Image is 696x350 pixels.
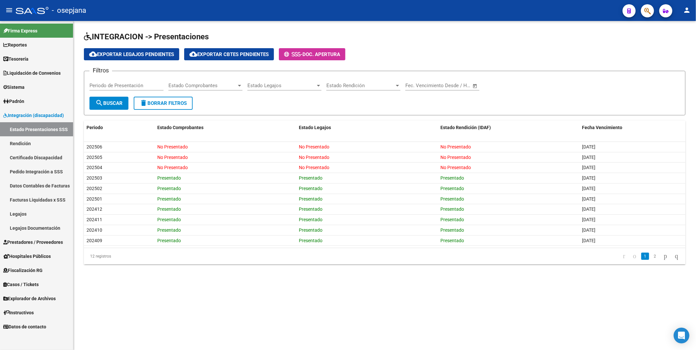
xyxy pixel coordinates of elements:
[3,323,46,330] span: Datos de contacto
[157,144,188,149] span: No Presentado
[299,227,322,233] span: Presentado
[582,165,595,170] span: [DATE]
[95,100,123,106] span: Buscar
[299,144,329,149] span: No Presentado
[157,155,188,160] span: No Presentado
[440,238,464,243] span: Presentado
[3,41,27,49] span: Reportes
[440,206,464,212] span: Presentado
[157,186,181,191] span: Presentado
[3,253,51,260] span: Hospitales Públicos
[3,112,64,119] span: Integración (discapacidad)
[157,125,203,130] span: Estado Comprobantes
[189,51,269,57] span: Exportar Cbtes Pendientes
[440,196,464,202] span: Presentado
[247,83,316,88] span: Estado Legajos
[89,97,128,110] button: Buscar
[582,155,595,160] span: [DATE]
[157,196,181,202] span: Presentado
[95,99,103,107] mat-icon: search
[582,227,595,233] span: [DATE]
[168,83,237,88] span: Estado Comprobantes
[438,121,579,135] datatable-header-cell: Estado Rendición (IDAF)
[640,251,650,262] li: page 1
[440,144,471,149] span: No Presentado
[3,309,34,316] span: Instructivos
[87,217,102,222] span: 202411
[579,121,686,135] datatable-header-cell: Fecha Vencimiento
[84,32,209,41] span: INTEGRACION -> Presentaciones
[140,100,187,106] span: Borrar Filtros
[582,175,595,181] span: [DATE]
[302,51,340,57] span: Doc. Apertura
[157,165,188,170] span: No Presentado
[87,238,102,243] span: 202409
[5,6,13,14] mat-icon: menu
[299,125,331,130] span: Estado Legajos
[3,84,25,91] span: Sistema
[672,253,681,260] a: go to last page
[87,175,102,181] span: 202503
[651,253,659,260] a: 2
[3,267,43,274] span: Fiscalización RG
[440,186,464,191] span: Presentado
[87,155,102,160] span: 202505
[674,328,689,343] div: Open Intercom Messenger
[472,82,479,90] button: Open calendar
[299,206,322,212] span: Presentado
[582,196,595,202] span: [DATE]
[405,83,427,88] input: Start date
[582,186,595,191] span: [DATE]
[3,295,56,302] span: Explorador de Archivos
[582,206,595,212] span: [DATE]
[641,253,649,260] a: 1
[433,83,464,88] input: End date
[3,98,24,105] span: Padrón
[184,48,274,60] button: Exportar Cbtes Pendientes
[140,99,147,107] mat-icon: delete
[157,206,181,212] span: Presentado
[52,3,86,18] span: - osepjana
[3,55,29,63] span: Tesorería
[84,48,179,60] button: Exportar Legajos Pendientes
[87,196,102,202] span: 202501
[440,217,464,222] span: Presentado
[582,125,622,130] span: Fecha Vencimiento
[630,253,639,260] a: go to previous page
[299,196,322,202] span: Presentado
[89,50,97,58] mat-icon: cloud_download
[299,186,322,191] span: Presentado
[3,281,39,288] span: Casos / Tickets
[279,48,345,60] button: -Doc. Apertura
[157,175,181,181] span: Presentado
[3,69,61,77] span: Liquidación de Convenios
[84,121,155,135] datatable-header-cell: Periodo
[189,50,197,58] mat-icon: cloud_download
[87,227,102,233] span: 202410
[683,6,691,14] mat-icon: person
[87,165,102,170] span: 202504
[134,97,193,110] button: Borrar Filtros
[440,227,464,233] span: Presentado
[582,238,595,243] span: [DATE]
[582,217,595,222] span: [DATE]
[89,66,112,75] h3: Filtros
[3,239,63,246] span: Prestadores / Proveedores
[299,238,322,243] span: Presentado
[440,125,491,130] span: Estado Rendición (IDAF)
[87,125,103,130] span: Periodo
[296,121,438,135] datatable-header-cell: Estado Legajos
[299,165,329,170] span: No Presentado
[661,253,670,260] a: go to next page
[440,165,471,170] span: No Presentado
[440,155,471,160] span: No Presentado
[84,248,203,264] div: 12 registros
[157,238,181,243] span: Presentado
[3,27,37,34] span: Firma Express
[326,83,395,88] span: Estado Rendición
[87,144,102,149] span: 202506
[87,206,102,212] span: 202412
[299,217,322,222] span: Presentado
[299,175,322,181] span: Presentado
[89,51,174,57] span: Exportar Legajos Pendientes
